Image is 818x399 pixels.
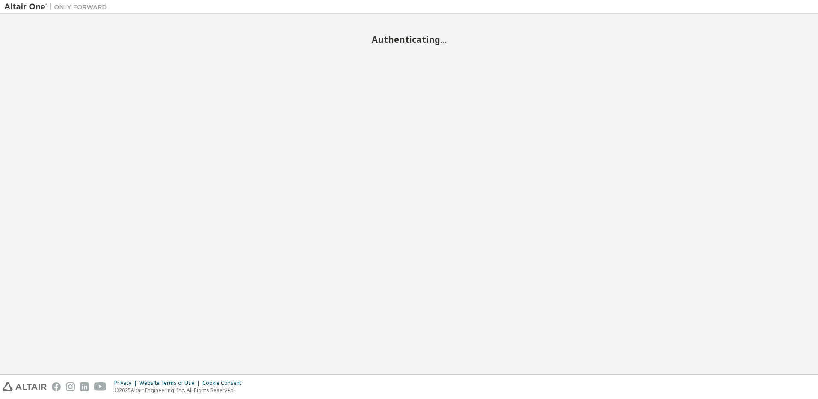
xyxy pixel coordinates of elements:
[80,382,89,391] img: linkedin.svg
[66,382,75,391] img: instagram.svg
[114,380,139,387] div: Privacy
[52,382,61,391] img: facebook.svg
[114,387,246,394] p: © 2025 Altair Engineering, Inc. All Rights Reserved.
[4,34,814,45] h2: Authenticating...
[94,382,107,391] img: youtube.svg
[139,380,202,387] div: Website Terms of Use
[4,3,111,11] img: Altair One
[202,380,246,387] div: Cookie Consent
[3,382,47,391] img: altair_logo.svg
